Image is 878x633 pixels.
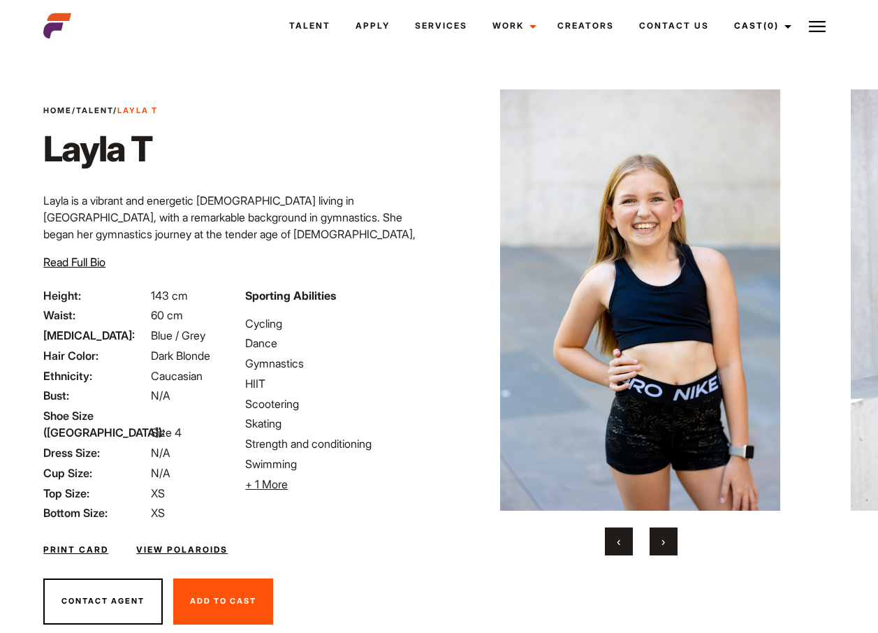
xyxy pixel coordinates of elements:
button: Add To Cast [173,579,273,625]
img: 0B5A8736 [472,89,809,511]
img: Burger icon [809,18,826,35]
span: [MEDICAL_DATA]: [43,327,148,344]
span: Dress Size: [43,444,148,461]
strong: Layla T [117,105,158,115]
a: Talent [277,7,343,45]
span: N/A [151,388,170,402]
span: Next [661,534,665,548]
span: Hair Color: [43,347,148,364]
a: Work [480,7,545,45]
button: Contact Agent [43,579,163,625]
span: Waist: [43,307,148,323]
a: Apply [343,7,402,45]
li: Gymnastics [245,355,430,372]
span: Read Full Bio [43,255,105,269]
a: Talent [76,105,113,115]
a: View Polaroids [136,544,228,556]
span: Add To Cast [190,596,256,606]
span: (0) [763,20,779,31]
li: Scootering [245,395,430,412]
li: Dance [245,335,430,351]
h1: Layla T [43,128,158,170]
li: Swimming [245,456,430,472]
span: N/A [151,466,170,480]
span: Cup Size: [43,465,148,481]
span: Size 4 [151,425,182,439]
li: Skating [245,415,430,432]
span: / / [43,105,158,117]
a: Home [43,105,72,115]
span: XS [151,506,165,520]
span: Shoe Size ([GEOGRAPHIC_DATA]): [43,407,148,441]
button: Read Full Bio [43,254,105,270]
span: Dark Blonde [151,349,210,363]
span: + 1 More [245,477,288,491]
span: Blue / Grey [151,328,205,342]
span: Caucasian [151,369,203,383]
a: Creators [545,7,627,45]
span: Previous [617,534,620,548]
li: HIIT [245,375,430,392]
span: XS [151,486,165,500]
span: 60 cm [151,308,183,322]
span: N/A [151,446,170,460]
a: Contact Us [627,7,722,45]
a: Services [402,7,480,45]
span: 143 cm [151,289,188,303]
li: Strength and conditioning [245,435,430,452]
img: cropped-aefm-brand-fav-22-square.png [43,12,71,40]
span: Bottom Size: [43,504,148,521]
strong: Sporting Abilities [245,289,336,303]
li: Cycling [245,315,430,332]
span: Ethnicity: [43,368,148,384]
span: Top Size: [43,485,148,502]
p: Layla is a vibrant and energetic [DEMOGRAPHIC_DATA] living in [GEOGRAPHIC_DATA], with a remarkabl... [43,192,430,343]
a: Cast(0) [722,7,800,45]
span: Height: [43,287,148,304]
a: Print Card [43,544,108,556]
span: Bust: [43,387,148,404]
